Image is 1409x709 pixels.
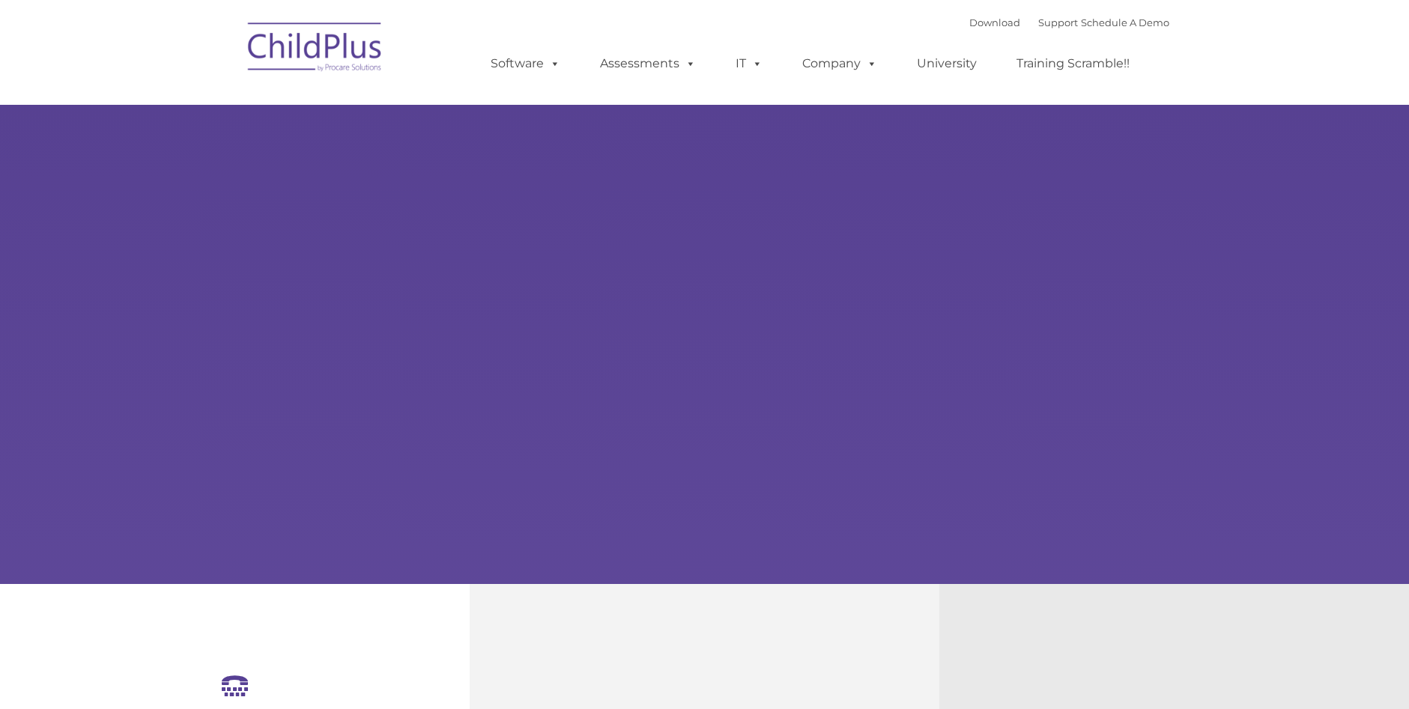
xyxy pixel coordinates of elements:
[969,16,1169,28] font: |
[240,12,390,87] img: ChildPlus by Procare Solutions
[721,49,778,79] a: IT
[969,16,1020,28] a: Download
[476,49,575,79] a: Software
[787,49,892,79] a: Company
[1002,49,1145,79] a: Training Scramble!!
[1038,16,1078,28] a: Support
[585,49,711,79] a: Assessments
[1081,16,1169,28] a: Schedule A Demo
[902,49,992,79] a: University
